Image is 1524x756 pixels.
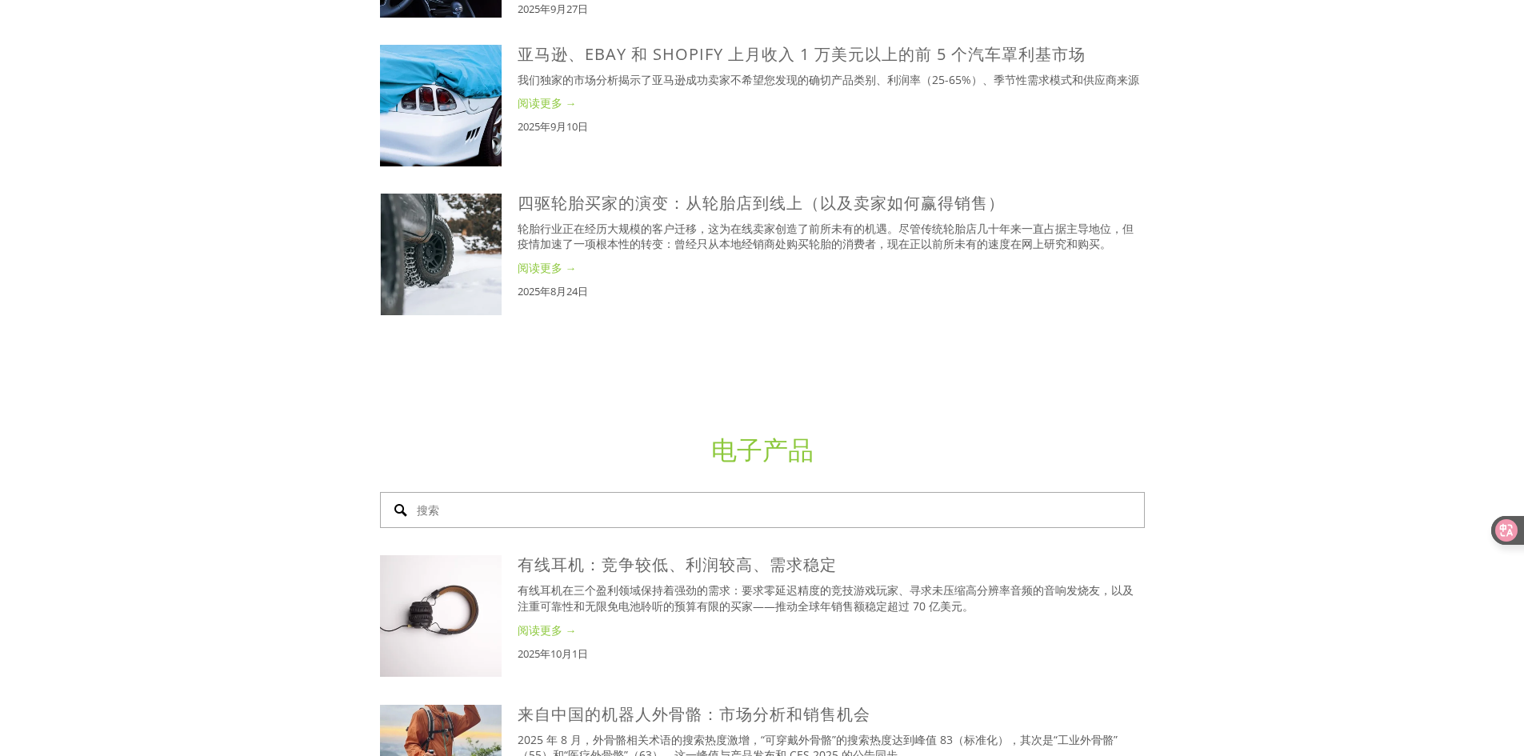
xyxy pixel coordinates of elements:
input: 搜索 [380,492,1145,528]
font: 2025年8月24日 [518,284,588,298]
font: 2025年10月1日 [518,646,588,661]
a: 阅读更多 → [518,260,1145,276]
font: 有线耳机在三个盈利领域保持着强劲的需求：要求零延迟精度的竞技游戏玩家、寻求未压缩高分辨率音频的音响发烧友，以及注重可靠性和无限免电池聆听的预算有限的买家——推动全球年销售额稳定超过 70 亿美元。 [518,582,1134,614]
font: 阅读更多 → [518,95,577,110]
a: 有线耳机：竞争较低、利润较高、需求稳定 [518,554,837,575]
a: 有线耳机：竞争较低、利润较高、需求稳定 [380,555,518,677]
font: 轮胎行业正在经历大规模的客户迁移，这为在线卖家创造了前所未有的机遇。尽管传统轮胎店几十年来一直占据主导地位，但疫情加速了一项根本性的转变：曾经只从本地经销商处购买轮胎的消费者，现在正以前所未有的... [518,221,1134,252]
font: 2025年9月27日 [518,2,588,16]
font: 2025年9月10日 [518,119,588,134]
font: 我们独家的市场分析揭示了亚马逊成功卖家不希望您发现的确切产品类别、利润率（25-65%）、季节性需求模式和供应商来源 [518,72,1139,87]
a: 亚马逊、eBay 和 Shopify 上月收入 1 万美元以上的前 5 个汽车罩利基市场 [518,43,1086,65]
a: 阅读更多 → [518,95,1145,111]
img: 四驱轮胎买家的演变：从轮胎店到线上（以及卖家如何赢得销售） [380,194,502,315]
a: 阅读更多 → [518,622,1145,638]
a: 电子产品 [711,432,814,466]
a: 来自中国的机器人外骨骼：市场分析和销售机会 [518,703,870,725]
img: 有线耳机：竞争较低、利润较高、需求稳定 [380,555,502,677]
a: 亚马逊、eBay 和 Shopify 上月收入 1 万美元以上的前 5 个汽车罩利基市场 [380,45,518,166]
a: 四驱轮胎买家的演变：从轮胎店到线上（以及卖家如何赢得销售） [518,192,1005,214]
a: 四驱轮胎买家的演变：从轮胎店到线上（以及卖家如何赢得销售） [380,194,518,315]
font: 阅读更多 → [518,622,577,638]
font: 阅读更多 → [518,260,577,275]
img: 亚马逊、eBay 和 Shopify 上月收入 1 万美元以上的前 5 个汽车罩利基市场 [380,45,502,166]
